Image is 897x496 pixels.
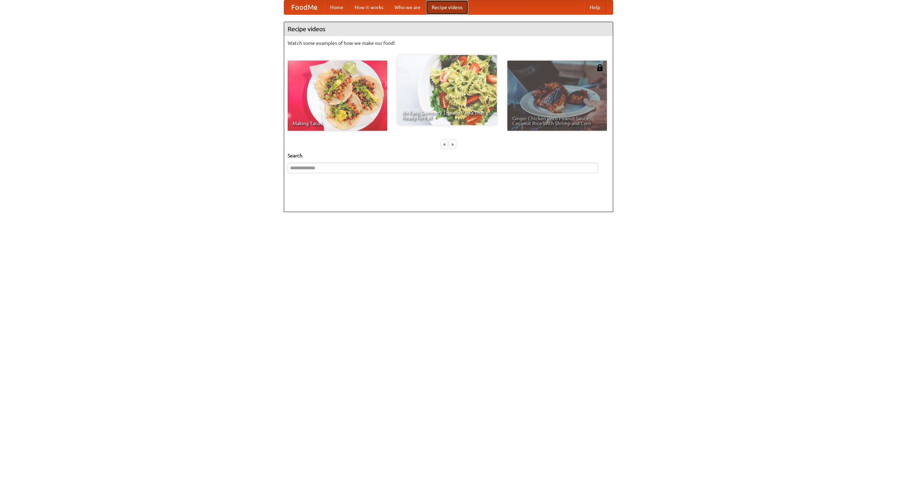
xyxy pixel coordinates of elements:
img: 483408.png [596,64,603,71]
div: » [450,140,456,149]
a: An Easy, Summery Tomato Pasta That's Ready for Fall [397,55,497,125]
p: Watch some examples of how we make our food! [288,40,609,47]
h5: Search [288,152,609,159]
a: Help [584,0,606,14]
span: An Easy, Summery Tomato Pasta That's Ready for Fall [402,110,492,120]
a: FoodMe [284,0,324,14]
a: How it works [349,0,389,14]
a: Making Tacos [288,61,387,131]
a: Recipe videos [426,0,468,14]
div: « [441,140,447,149]
a: Home [324,0,349,14]
span: Making Tacos [293,121,382,126]
a: Who we are [389,0,426,14]
h4: Recipe videos [284,22,613,36]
